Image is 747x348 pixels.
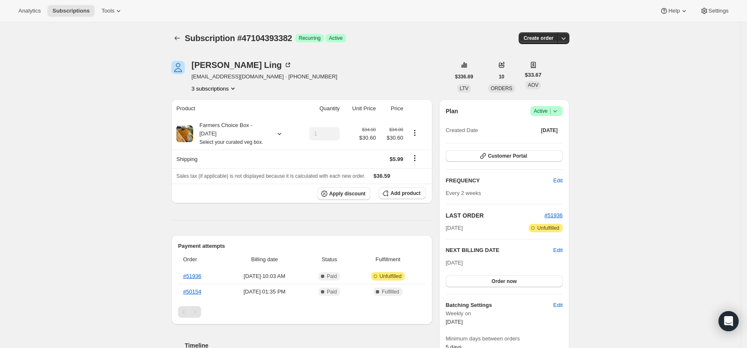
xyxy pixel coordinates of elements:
[178,306,426,318] nav: Pagination
[708,8,729,14] span: Settings
[446,319,463,325] span: [DATE]
[524,35,553,42] span: Create order
[199,139,263,145] small: Select your curated veg box.
[719,311,739,331] div: Open Intercom Messenger
[178,250,223,269] th: Order
[390,190,420,197] span: Add product
[297,99,342,118] th: Quantity
[548,174,568,187] button: Edit
[668,8,680,14] span: Help
[446,309,563,318] span: Weekly on
[491,278,517,285] span: Order now
[528,82,538,88] span: AOV
[362,127,376,132] small: $34.00
[13,5,46,17] button: Analytics
[171,99,297,118] th: Product
[553,246,563,255] button: Edit
[446,260,463,266] span: [DATE]
[226,272,303,280] span: [DATE] · 10:03 AM
[191,84,237,93] button: Product actions
[185,34,292,43] span: Subscription #47104393382
[494,71,509,83] button: 10
[171,61,185,74] span: Sandra Ling
[308,255,350,264] span: Status
[380,273,402,280] span: Unfulfilled
[446,126,478,135] span: Created Date
[171,150,297,168] th: Shipping
[191,61,292,69] div: [PERSON_NAME] Ling
[446,335,563,343] span: Minimum days between orders
[537,225,559,231] span: Unfulfilled
[171,32,183,44] button: Subscriptions
[378,99,406,118] th: Price
[52,8,90,14] span: Subscriptions
[550,108,551,114] span: |
[446,190,481,196] span: Every 2 weeks
[329,190,366,197] span: Apply discount
[446,275,563,287] button: Order now
[695,5,734,17] button: Settings
[359,134,376,142] span: $30.60
[389,127,403,132] small: $34.00
[446,211,545,220] h2: LAST ORDER
[318,187,371,200] button: Apply discount
[446,224,463,232] span: [DATE]
[183,288,201,295] a: #50154
[553,177,563,185] span: Edit
[541,127,558,134] span: [DATE]
[545,211,563,220] button: #51936
[553,301,563,309] span: Edit
[381,134,403,142] span: $30.60
[491,86,512,91] span: ORDERS
[342,99,378,118] th: Unit Price
[519,32,558,44] button: Create order
[101,8,114,14] span: Tools
[488,153,527,159] span: Customer Portal
[193,121,269,146] div: Farmers Choice Box - [DATE]
[455,73,473,80] span: $336.69
[18,8,41,14] span: Analytics
[176,125,193,142] img: product img
[96,5,128,17] button: Tools
[299,35,321,42] span: Recurring
[446,107,458,115] h2: Plan
[446,150,563,162] button: Customer Portal
[655,5,693,17] button: Help
[525,71,542,79] span: $33.67
[47,5,95,17] button: Subscriptions
[534,107,559,115] span: Active
[548,299,568,312] button: Edit
[446,246,553,255] h2: NEXT BILLING DATE
[446,177,553,185] h2: FREQUENCY
[327,288,337,295] span: Paid
[379,187,425,199] button: Add product
[545,212,563,218] a: #51936
[226,255,303,264] span: Billing date
[460,86,468,91] span: LTV
[183,273,201,279] a: #51936
[191,73,337,81] span: [EMAIL_ADDRESS][DOMAIN_NAME] · [PHONE_NUMBER]
[450,71,478,83] button: $336.69
[355,255,420,264] span: Fulfillment
[536,125,563,136] button: [DATE]
[499,73,504,80] span: 10
[327,273,337,280] span: Paid
[178,242,426,250] h2: Payment attempts
[408,153,421,163] button: Shipping actions
[226,288,303,296] span: [DATE] · 01:35 PM
[374,173,390,179] span: $36.59
[329,35,343,42] span: Active
[408,128,421,138] button: Product actions
[390,156,403,162] span: $5.99
[382,288,399,295] span: Fulfilled
[446,301,553,309] h6: Batching Settings
[176,173,365,179] span: Sales tax (if applicable) is not displayed because it is calculated with each new order.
